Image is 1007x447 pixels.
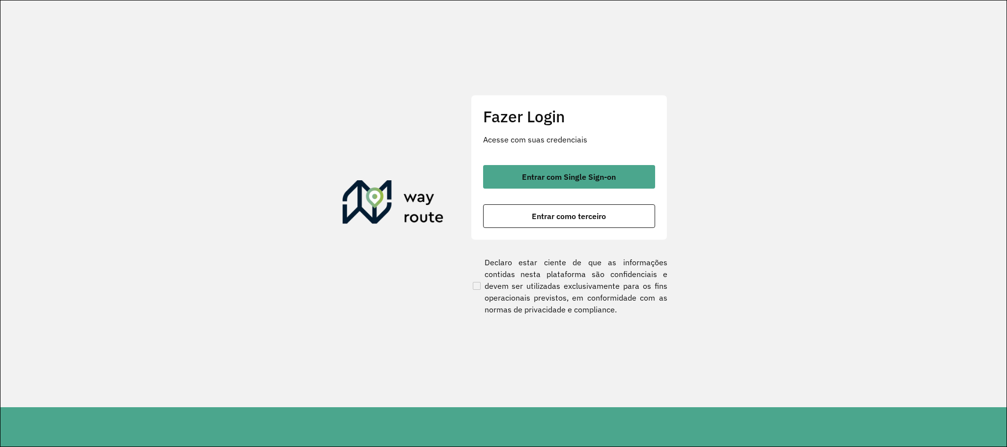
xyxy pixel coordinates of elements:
span: Entrar como terceiro [532,212,606,220]
h2: Fazer Login [483,107,655,126]
img: Roteirizador AmbevTech [343,180,444,227]
p: Acesse com suas credenciais [483,134,655,145]
button: button [483,204,655,228]
label: Declaro estar ciente de que as informações contidas nesta plataforma são confidenciais e devem se... [471,256,667,315]
button: button [483,165,655,189]
span: Entrar com Single Sign-on [522,173,616,181]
